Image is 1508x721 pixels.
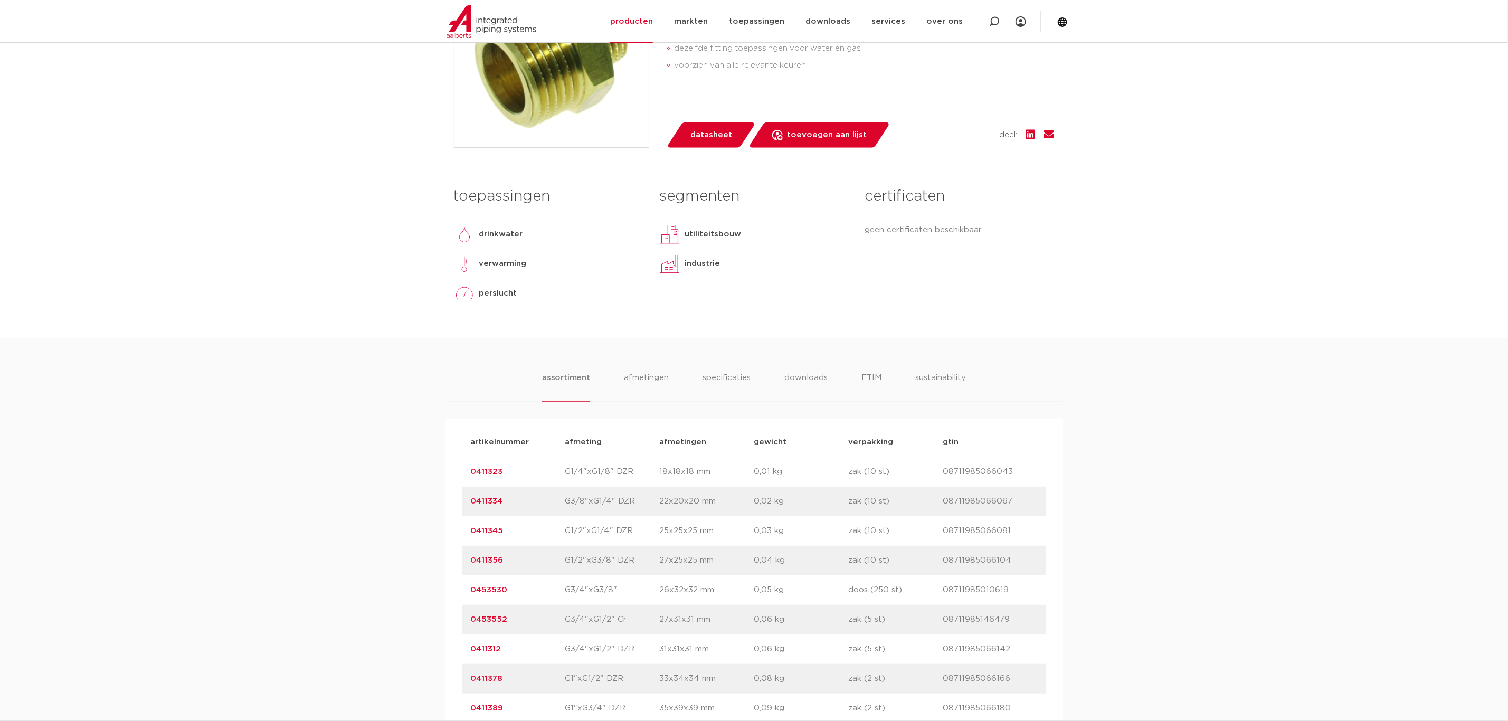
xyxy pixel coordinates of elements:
p: perslucht [479,287,517,300]
p: zak (10 st) [849,495,943,508]
p: zak (10 st) [849,525,943,537]
p: G1/4"xG1/8" DZR [565,466,660,478]
h3: segmenten [659,186,849,207]
li: voorzien van alle relevante keuren [675,57,1055,74]
span: deel: [1000,129,1018,141]
p: 08711985066142 [943,643,1038,656]
p: 31x31x31 mm [660,643,754,656]
h3: certificaten [865,186,1054,207]
p: G3/4"xG1/2" Cr [565,613,660,626]
p: 22x20x20 mm [660,495,754,508]
a: 0411323 [471,468,503,476]
span: toevoegen aan lijst [787,127,867,144]
span: datasheet [690,127,732,144]
p: artikelnummer [471,436,565,449]
p: G3/4"xG3/8" [565,584,660,596]
p: zak (2 st) [849,672,943,685]
p: zak (2 st) [849,702,943,715]
p: 08711985066067 [943,495,1038,508]
li: specificaties [703,372,751,402]
p: zak (5 st) [849,643,943,656]
a: 0411312 [471,645,501,653]
h3: toepassingen [454,186,643,207]
p: drinkwater [479,228,523,241]
p: 0,09 kg [754,702,849,715]
a: 0411378 [471,675,503,682]
a: 0453530 [471,586,508,594]
p: 0,06 kg [754,613,849,626]
p: utiliteitsbouw [685,228,741,241]
p: industrie [685,258,720,270]
li: downloads [784,372,828,402]
p: G1/2"xG3/8" DZR [565,554,660,567]
img: industrie [659,253,680,274]
p: 0,06 kg [754,643,849,656]
p: zak (10 st) [849,554,943,567]
p: G3/8"xG1/4" DZR [565,495,660,508]
img: verwarming [454,253,475,274]
a: 0411356 [471,556,504,564]
img: utiliteitsbouw [659,224,680,245]
li: sustainability [915,372,966,402]
p: verwarming [479,258,527,270]
p: zak (10 st) [849,466,943,478]
p: 08711985010619 [943,584,1038,596]
p: doos (250 st) [849,584,943,596]
li: afmetingen [624,372,669,402]
p: 0,08 kg [754,672,849,685]
li: dezelfde fitting toepassingen voor water en gas [675,40,1055,57]
p: 33x34x34 mm [660,672,754,685]
p: afmeting [565,436,660,449]
li: assortiment [542,372,590,402]
p: 0,03 kg [754,525,849,537]
p: 0,02 kg [754,495,849,508]
p: gtin [943,436,1038,449]
p: 0,01 kg [754,466,849,478]
p: gewicht [754,436,849,449]
p: 27x25x25 mm [660,554,754,567]
p: 25x25x25 mm [660,525,754,537]
p: G3/4"xG1/2" DZR [565,643,660,656]
a: 0411389 [471,704,504,712]
p: geen certificaten beschikbaar [865,224,1054,236]
a: 0453552 [471,615,508,623]
img: drinkwater [454,224,475,245]
p: G1"xG1/2" DZR [565,672,660,685]
p: verpakking [849,436,943,449]
p: 08711985066104 [943,554,1038,567]
p: 0,05 kg [754,584,849,596]
img: perslucht [454,283,475,304]
p: 08711985066081 [943,525,1038,537]
p: G1"xG3/4" DZR [565,702,660,715]
p: 0,04 kg [754,554,849,567]
p: zak (5 st) [849,613,943,626]
p: 35x39x39 mm [660,702,754,715]
p: 08711985066166 [943,672,1038,685]
a: 0411334 [471,497,503,505]
li: ETIM [861,372,881,402]
a: datasheet [666,122,756,148]
p: 26x32x32 mm [660,584,754,596]
p: G1/2"xG1/4" DZR [565,525,660,537]
p: 18x18x18 mm [660,466,754,478]
p: 08711985066043 [943,466,1038,478]
p: afmetingen [660,436,754,449]
p: 08711985066180 [943,702,1038,715]
a: 0411345 [471,527,504,535]
p: 08711985146479 [943,613,1038,626]
p: 27x31x31 mm [660,613,754,626]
